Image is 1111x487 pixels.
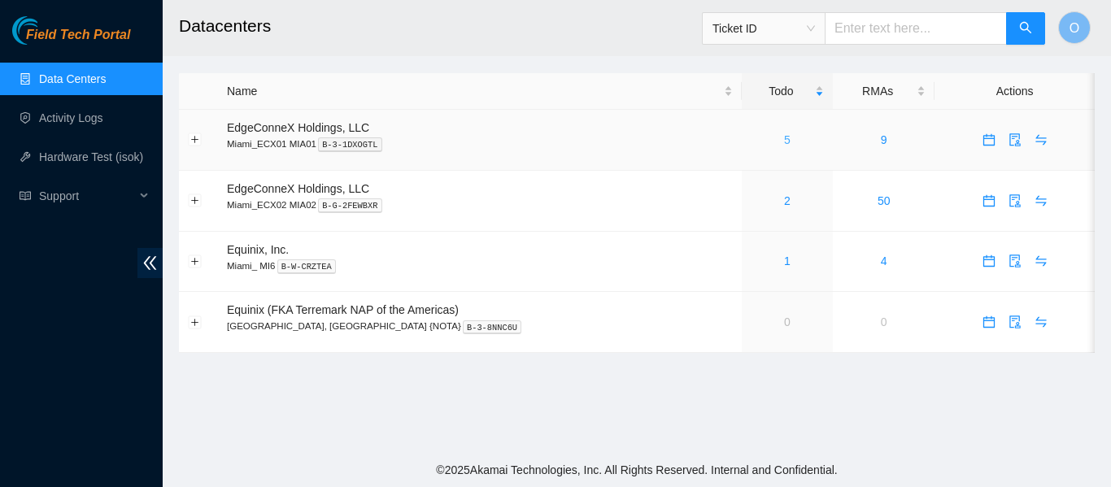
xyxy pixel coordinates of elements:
span: audit [1003,133,1027,146]
button: Expand row [189,133,202,146]
span: Field Tech Portal [26,28,130,43]
span: audit [1003,254,1027,267]
a: swap [1028,194,1054,207]
a: 50 [878,194,891,207]
a: swap [1028,315,1054,328]
a: 2 [784,194,791,207]
img: Akamai Technologies [12,16,82,45]
button: calendar [976,309,1002,335]
span: swap [1029,254,1053,267]
button: calendar [976,127,1002,153]
button: Expand row [189,315,202,328]
span: Equinix (FKA Terremark NAP of the Americas) [227,303,459,316]
a: 0 [784,315,791,328]
kbd: B-W-CRZTEA [277,259,336,274]
a: 4 [881,254,887,267]
kbd: B-3-1DXOGTL [318,137,382,152]
span: read [20,190,31,202]
span: swap [1029,133,1053,146]
span: double-left [137,248,163,278]
a: Hardware Test (isok) [39,150,143,163]
span: calendar [977,194,1001,207]
button: Expand row [189,194,202,207]
span: Support [39,180,135,212]
span: audit [1003,315,1027,328]
button: calendar [976,248,1002,274]
button: O [1058,11,1091,44]
button: audit [1002,188,1028,214]
button: calendar [976,188,1002,214]
p: [GEOGRAPHIC_DATA], [GEOGRAPHIC_DATA] {NOTA} [227,319,733,333]
span: EdgeConneX Holdings, LLC [227,182,369,195]
a: audit [1002,315,1028,328]
a: calendar [976,254,1002,267]
span: calendar [977,315,1001,328]
a: swap [1028,254,1054,267]
button: swap [1028,127,1054,153]
a: audit [1002,254,1028,267]
button: audit [1002,127,1028,153]
a: 0 [881,315,887,328]
a: 1 [784,254,791,267]
span: search [1019,21,1032,37]
th: Actions [935,73,1095,110]
a: 5 [784,133,791,146]
a: audit [1002,194,1028,207]
span: EdgeConneX Holdings, LLC [227,121,369,134]
p: Miami_ECX02 MIA02 [227,198,733,212]
span: Ticket ID [712,16,815,41]
span: calendar [977,133,1001,146]
a: audit [1002,133,1028,146]
span: calendar [977,254,1001,267]
a: calendar [976,133,1002,146]
input: Enter text here... [825,12,1007,45]
footer: © 2025 Akamai Technologies, Inc. All Rights Reserved. Internal and Confidential. [163,453,1111,487]
span: audit [1003,194,1027,207]
a: Activity Logs [39,111,103,124]
button: swap [1028,188,1054,214]
span: swap [1029,194,1053,207]
a: calendar [976,194,1002,207]
a: Akamai TechnologiesField Tech Portal [12,29,130,50]
a: Data Centers [39,72,106,85]
kbd: B-G-2FEWBXR [318,198,382,213]
button: audit [1002,309,1028,335]
a: swap [1028,133,1054,146]
button: swap [1028,248,1054,274]
p: Miami_ECX01 MIA01 [227,137,733,151]
a: calendar [976,315,1002,328]
kbd: B-3-8NNC6U [463,320,521,335]
span: O [1070,18,1079,38]
button: Expand row [189,254,202,267]
span: swap [1029,315,1053,328]
p: Miami_ MI6 [227,259,733,273]
button: audit [1002,248,1028,274]
span: Equinix, Inc. [227,243,289,256]
button: swap [1028,309,1054,335]
button: search [1006,12,1045,45]
a: 9 [881,133,887,146]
